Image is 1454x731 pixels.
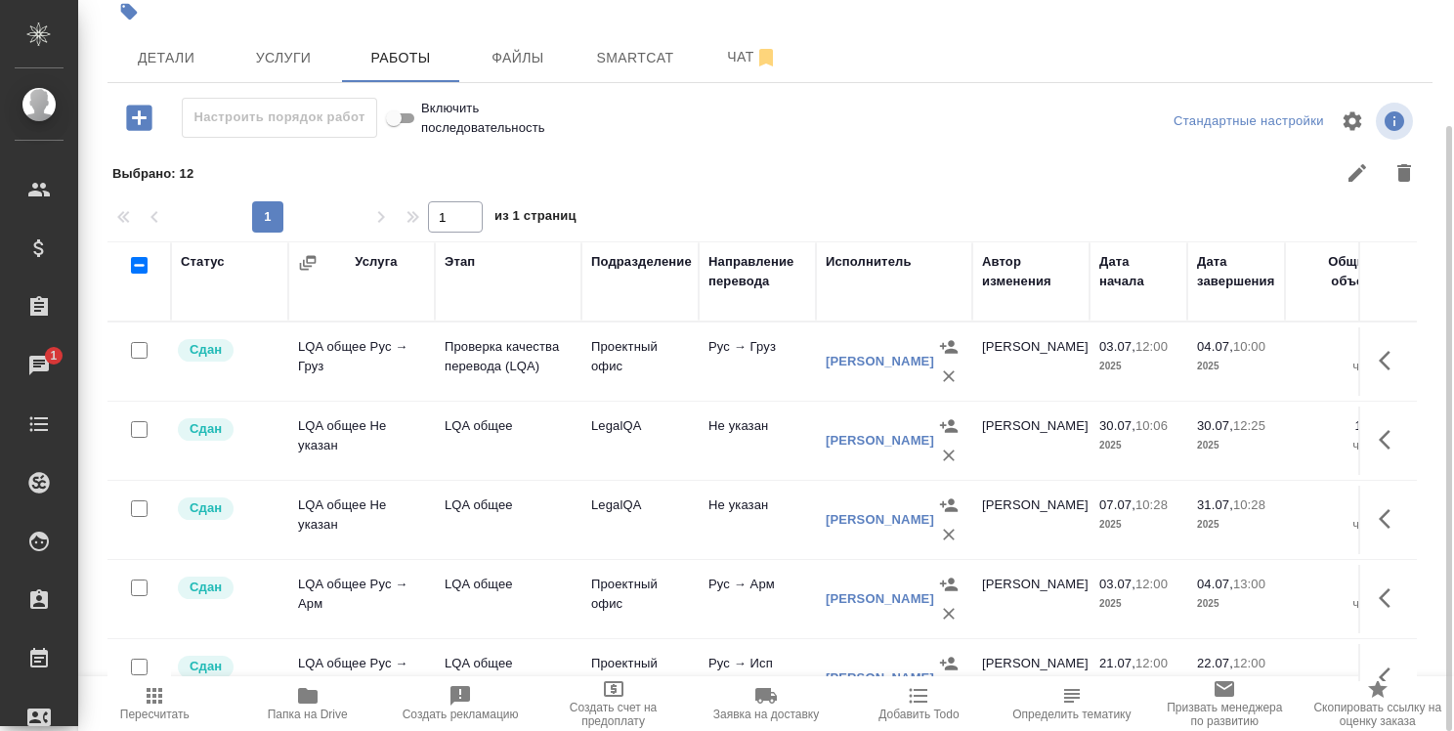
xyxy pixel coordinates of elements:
[494,204,577,233] span: из 1 страниц
[699,407,816,475] td: Не указан
[445,654,572,673] p: LQA общее
[982,252,1080,291] div: Автор изменения
[1135,497,1168,512] p: 10:28
[1012,708,1131,721] span: Определить тематику
[421,99,545,138] span: Включить последовательность
[1233,497,1265,512] p: 10:28
[445,495,572,515] p: LQA общее
[1197,252,1275,291] div: Дата завершения
[1295,515,1373,535] p: час
[38,346,68,365] span: 1
[972,486,1090,554] td: [PERSON_NAME]
[190,578,222,597] p: Сдан
[288,407,435,475] td: LQA общее Не указан
[181,252,225,272] div: Статус
[1367,416,1414,463] button: Здесь прячутся важные кнопки
[78,676,231,731] button: Пересчитать
[1197,497,1233,512] p: 31.07,
[288,644,435,712] td: LQA общее Рус → Исп
[176,654,278,680] div: Менеджер проверил работу исполнителя, передает ее на следующий этап
[445,337,572,376] p: Проверка качества перевода (LQA)
[934,362,963,391] button: Удалить
[581,486,699,554] td: LegalQA
[190,498,222,518] p: Сдан
[445,252,475,272] div: Этап
[934,411,963,441] button: Назначить
[354,46,448,70] span: Работы
[972,407,1090,475] td: [PERSON_NAME]
[972,565,1090,633] td: [PERSON_NAME]
[1148,676,1301,731] button: Призвать менеджера по развитию
[445,416,572,436] p: LQA общее
[591,252,692,272] div: Подразделение
[1367,337,1414,384] button: Здесь прячутся важные кнопки
[1302,676,1454,731] button: Скопировать ссылку на оценку заказа
[445,575,572,594] p: LQA общее
[1197,515,1275,535] p: 2025
[934,649,963,678] button: Назначить
[1135,339,1168,354] p: 12:00
[934,520,963,549] button: Удалить
[1099,594,1177,614] p: 2025
[1099,497,1135,512] p: 07.07,
[1295,594,1373,614] p: час
[934,441,963,470] button: Удалить
[826,512,934,527] a: [PERSON_NAME]
[1197,594,1275,614] p: 2025
[190,657,222,676] p: Сдан
[934,491,963,520] button: Назначить
[699,565,816,633] td: Рус → Арм
[288,327,435,396] td: LQA общее Рус → Груз
[1295,654,1373,673] p: 1
[754,46,778,69] svg: Отписаться
[581,407,699,475] td: LegalQA
[1099,339,1135,354] p: 03.07,
[120,708,190,721] span: Пересчитать
[708,252,806,291] div: Направление перевода
[1295,436,1373,455] p: час
[699,327,816,396] td: Рус → Груз
[581,327,699,396] td: Проектный офис
[826,670,934,685] a: [PERSON_NAME]
[996,676,1148,731] button: Определить тематику
[1099,357,1177,376] p: 2025
[1197,357,1275,376] p: 2025
[190,340,222,360] p: Сдан
[934,599,963,628] button: Удалить
[355,252,397,272] div: Услуга
[1295,416,1373,436] p: 1,5
[1367,654,1414,701] button: Здесь прячутся важные кнопки
[588,46,682,70] span: Smartcat
[403,708,519,721] span: Создать рекламацию
[1233,339,1265,354] p: 10:00
[548,701,677,728] span: Создать счет на предоплату
[972,327,1090,396] td: [PERSON_NAME]
[298,253,318,273] button: Сгруппировать
[471,46,565,70] span: Файлы
[1135,656,1168,670] p: 12:00
[1099,515,1177,535] p: 2025
[1233,577,1265,591] p: 13:00
[1233,418,1265,433] p: 12:25
[1099,252,1177,291] div: Дата начала
[699,644,816,712] td: Рус → Исп
[826,591,934,606] a: [PERSON_NAME]
[288,486,435,554] td: LQA общее Не указан
[1313,701,1442,728] span: Скопировать ссылку на оценку заказа
[699,486,816,554] td: Не указан
[690,676,842,731] button: Заявка на доставку
[176,337,278,364] div: Менеджер проверил работу исполнителя, передает ее на следующий этап
[1334,150,1381,196] button: Редактировать
[1295,357,1373,376] p: час
[176,495,278,522] div: Менеджер проверил работу исполнителя, передает ее на следующий этап
[1099,673,1177,693] p: 2025
[231,676,383,731] button: Папка на Drive
[112,166,193,181] span: Выбрано : 12
[1099,577,1135,591] p: 03.07,
[1197,339,1233,354] p: 04.07,
[842,676,995,731] button: Добавить Todo
[1295,575,1373,594] p: 10
[1099,436,1177,455] p: 2025
[1381,150,1428,196] button: Удалить
[972,644,1090,712] td: [PERSON_NAME]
